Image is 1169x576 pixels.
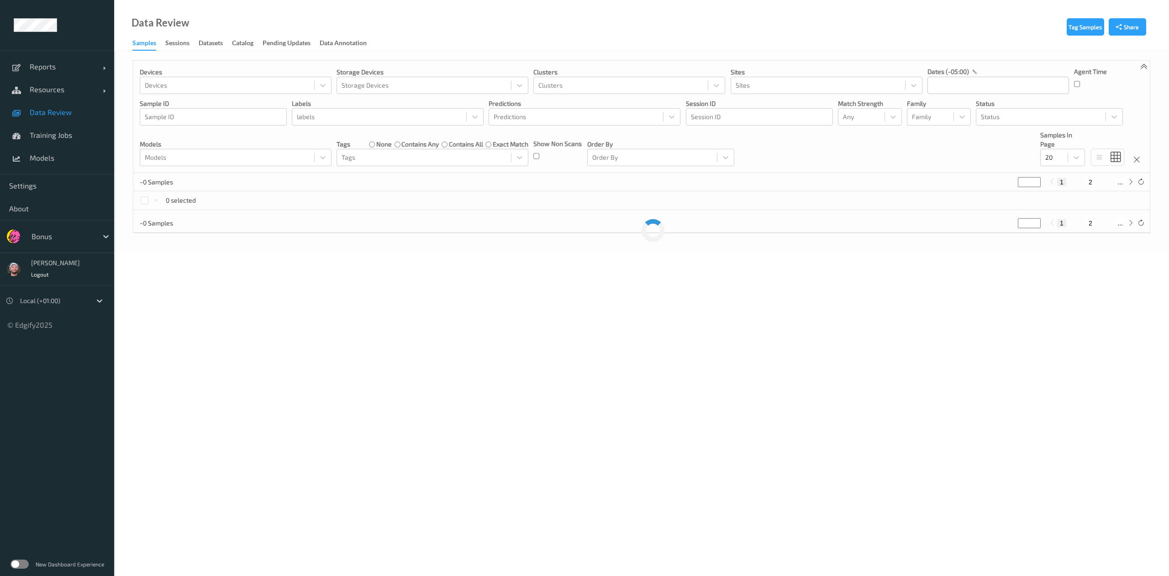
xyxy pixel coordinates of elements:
p: dates (-05:00) [927,67,969,76]
div: Sessions [165,38,190,50]
label: contains all [449,140,483,149]
button: Tag Samples [1067,18,1104,36]
p: Clusters [533,68,725,77]
div: Pending Updates [263,38,311,50]
div: Data Review [132,18,189,27]
p: Order By [587,140,734,149]
a: Sessions [165,37,199,50]
label: contains any [401,140,439,149]
p: Models [140,140,332,149]
p: Samples In Page [1040,131,1085,149]
div: Datasets [199,38,223,50]
p: Devices [140,68,332,77]
p: Session ID [686,99,833,108]
a: Datasets [199,37,232,50]
button: 1 [1057,219,1066,227]
p: ~0 Samples [140,219,208,228]
button: ... [1115,178,1126,186]
p: Tags [337,140,350,149]
p: Sites [731,68,922,77]
p: Sample ID [140,99,287,108]
div: Data Annotation [320,38,367,50]
p: Family [907,99,971,108]
p: Match Strength [838,99,902,108]
div: Catalog [232,38,253,50]
button: Share [1109,18,1146,36]
a: Pending Updates [263,37,320,50]
button: 2 [1086,219,1095,227]
p: Show Non Scans [533,139,582,148]
label: exact match [493,140,528,149]
label: none [376,140,392,149]
a: Data Annotation [320,37,376,50]
p: labels [292,99,484,108]
p: Status [976,99,1123,108]
button: 2 [1086,178,1095,186]
p: Predictions [489,99,680,108]
p: ~0 Samples [140,178,208,187]
p: Agent Time [1074,67,1107,76]
p: 0 selected [166,196,196,205]
p: Storage Devices [337,68,528,77]
a: Catalog [232,37,263,50]
button: ... [1115,219,1126,227]
a: Samples [132,37,165,51]
div: Samples [132,38,156,51]
button: 1 [1057,178,1066,186]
